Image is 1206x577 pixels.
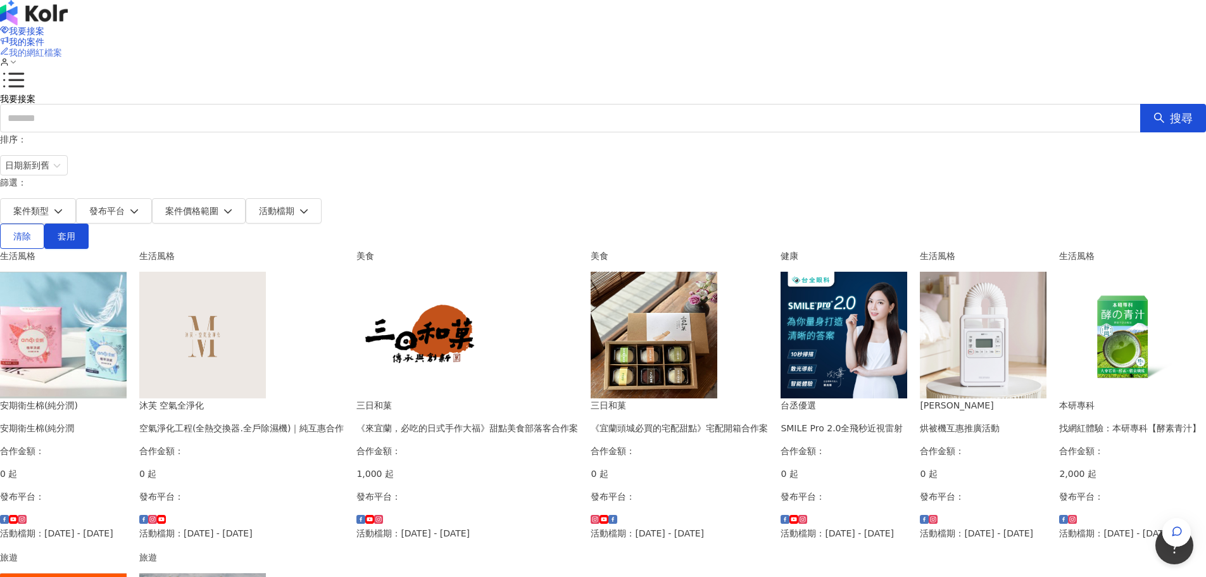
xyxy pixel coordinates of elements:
span: 案件價格範圍 [165,206,218,216]
p: 發布平台： [781,490,907,504]
p: 活動檔期：[DATE] - [DATE] [1059,526,1201,540]
div: 生活風格 [139,249,344,263]
div: 沐芙 空氣全淨化 [139,398,344,412]
p: 發布平台： [591,490,768,504]
iframe: Help Scout Beacon - Open [1155,526,1193,564]
div: 烘被機互惠推廣活動 [920,421,1046,435]
p: 發布平台： [356,490,578,504]
div: 旅遊 [139,550,266,564]
img: 空氣淨化工程 [139,272,266,398]
p: 0 起 [139,467,344,481]
button: 案件價格範圍 [152,198,246,224]
img: 酵素青汁 [1059,272,1186,398]
div: 生活風格 [1059,249,1201,263]
span: 套用 [58,231,75,241]
div: SMILE Pro 2.0全飛秒近視雷射 [781,421,907,435]
button: 發布平台 [76,198,152,224]
div: [PERSON_NAME] [920,398,1046,412]
p: 發布平台： [920,490,1046,504]
div: 《來宜蘭，必吃的日式手作大福》甜點美食部落客合作案 [356,421,578,435]
span: 活動檔期 [259,206,294,216]
span: 日期新到舊 [5,156,63,175]
p: 合作金額： [356,444,578,458]
span: search [1153,112,1165,124]
button: 套用 [44,224,89,249]
span: 案件類型 [13,206,49,216]
div: 台丞優選 [781,398,907,412]
span: 清除 [13,231,31,241]
div: 健康 [781,249,907,263]
p: 2,000 起 [1059,467,1201,481]
span: 我的網紅檔案 [9,48,62,58]
img: 三日和菓｜手作大福甜點體驗 × 宜蘭在地散策推薦 [356,272,483,398]
img: SMILE Pro 2.0全飛秒近視雷射 [781,272,907,398]
span: 搜尋 [1170,111,1193,125]
p: 1,000 起 [356,467,578,481]
div: 本研專科 [1059,398,1201,412]
span: 發布平台 [89,206,125,216]
div: 三日和菓 [591,398,768,412]
img: 《宜蘭頭城必買的宅配甜點》宅配開箱合作案 [591,272,717,398]
div: 美食 [356,249,578,263]
p: 活動檔期：[DATE] - [DATE] [356,526,578,540]
div: 找網紅體驗：本研專科【酵素青汁】 [1059,421,1201,435]
p: 發布平台： [1059,490,1201,504]
p: 活動檔期：[DATE] - [DATE] [139,526,344,540]
div: 空氣淨化工程(全熱交換器.全戶除濕機)｜純互惠合作 [139,421,344,435]
p: 合作金額： [139,444,344,458]
p: 合作金額： [1059,444,1201,458]
p: 活動檔期：[DATE] - [DATE] [591,526,768,540]
p: 活動檔期：[DATE] - [DATE] [781,526,907,540]
button: 活動檔期 [246,198,322,224]
button: 搜尋 [1140,104,1206,132]
p: 發布平台： [139,490,344,504]
p: 合作金額： [781,444,907,458]
div: 三日和菓 [356,398,578,412]
p: 0 起 [920,467,1046,481]
p: 0 起 [781,467,907,481]
span: 我的案件 [9,37,44,47]
p: 活動檔期：[DATE] - [DATE] [920,526,1046,540]
p: 0 起 [591,467,768,481]
span: 我要接案 [9,26,44,36]
div: 生活風格 [920,249,1046,263]
p: 合作金額： [591,444,768,458]
div: 《宜蘭頭城必買的宅配甜點》宅配開箱合作案 [591,421,768,435]
p: 合作金額： [920,444,1046,458]
div: 美食 [591,249,768,263]
img: 強力烘被機 FK-H1 [920,272,1046,398]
